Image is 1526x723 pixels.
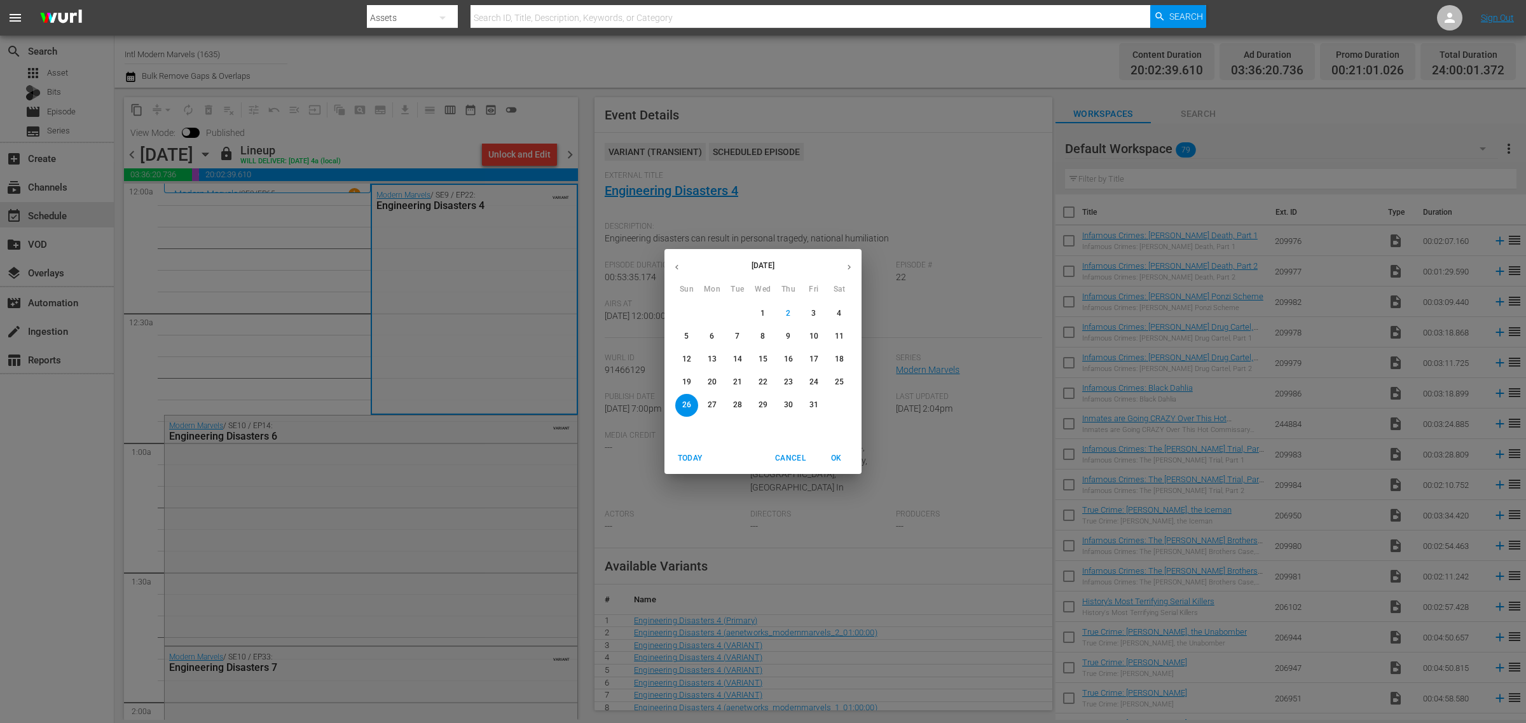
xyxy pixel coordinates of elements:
p: 24 [809,377,818,388]
p: 5 [684,331,689,342]
button: 7 [726,325,749,348]
p: 25 [835,377,844,388]
p: 20 [708,377,717,388]
button: 4 [828,302,851,325]
button: 5 [675,325,698,348]
p: [DATE] [689,260,837,271]
span: OK [821,452,851,465]
button: 18 [828,348,851,371]
button: 26 [675,394,698,417]
button: 22 [752,371,774,394]
button: 31 [802,394,825,417]
p: 12 [682,354,691,365]
p: 23 [784,377,793,388]
span: Cancel [775,452,806,465]
button: 28 [726,394,749,417]
button: 21 [726,371,749,394]
p: 17 [809,354,818,365]
p: 27 [708,400,717,410]
p: 26 [682,400,691,410]
button: 2 [777,302,800,325]
p: 22 [759,377,767,388]
button: 8 [752,325,774,348]
button: 10 [802,325,825,348]
button: OK [816,448,856,469]
p: 28 [733,400,742,410]
button: 27 [701,394,724,417]
p: 3 [811,308,816,319]
button: Cancel [770,448,811,469]
button: 12 [675,348,698,371]
p: 14 [733,354,742,365]
p: 30 [784,400,793,410]
button: 16 [777,348,800,371]
p: 4 [837,308,841,319]
button: Today [670,448,710,469]
button: 30 [777,394,800,417]
span: Fri [802,283,825,296]
span: Mon [701,283,724,296]
img: ans4CAIJ8jUAAAAAAAAAAAAAAAAAAAAAAAAgQb4GAAAAAAAAAAAAAAAAAAAAAAAAJMjXAAAAAAAAAAAAAAAAAAAAAAAAgAT5G... [31,3,92,33]
span: Search [1169,5,1203,28]
p: 7 [735,331,739,342]
button: 25 [828,371,851,394]
p: 8 [760,331,765,342]
button: 24 [802,371,825,394]
button: 23 [777,371,800,394]
button: 20 [701,371,724,394]
button: 3 [802,302,825,325]
p: 6 [710,331,714,342]
span: Thu [777,283,800,296]
p: 9 [786,331,790,342]
button: 13 [701,348,724,371]
p: 18 [835,354,844,365]
p: 16 [784,354,793,365]
p: 29 [759,400,767,410]
span: Sun [675,283,698,296]
p: 2 [786,308,790,319]
span: menu [8,10,23,25]
button: 19 [675,371,698,394]
p: 11 [835,331,844,342]
p: 15 [759,354,767,365]
button: 9 [777,325,800,348]
span: Today [675,452,705,465]
p: 31 [809,400,818,410]
p: 21 [733,377,742,388]
p: 10 [809,331,818,342]
p: 13 [708,354,717,365]
span: Wed [752,283,774,296]
button: 15 [752,348,774,371]
button: 17 [802,348,825,371]
button: 11 [828,325,851,348]
span: Tue [726,283,749,296]
button: 14 [726,348,749,371]
button: 6 [701,325,724,348]
span: Sat [828,283,851,296]
p: 19 [682,377,691,388]
p: 1 [760,308,765,319]
button: 29 [752,394,774,417]
a: Sign Out [1481,13,1514,23]
button: 1 [752,302,774,325]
